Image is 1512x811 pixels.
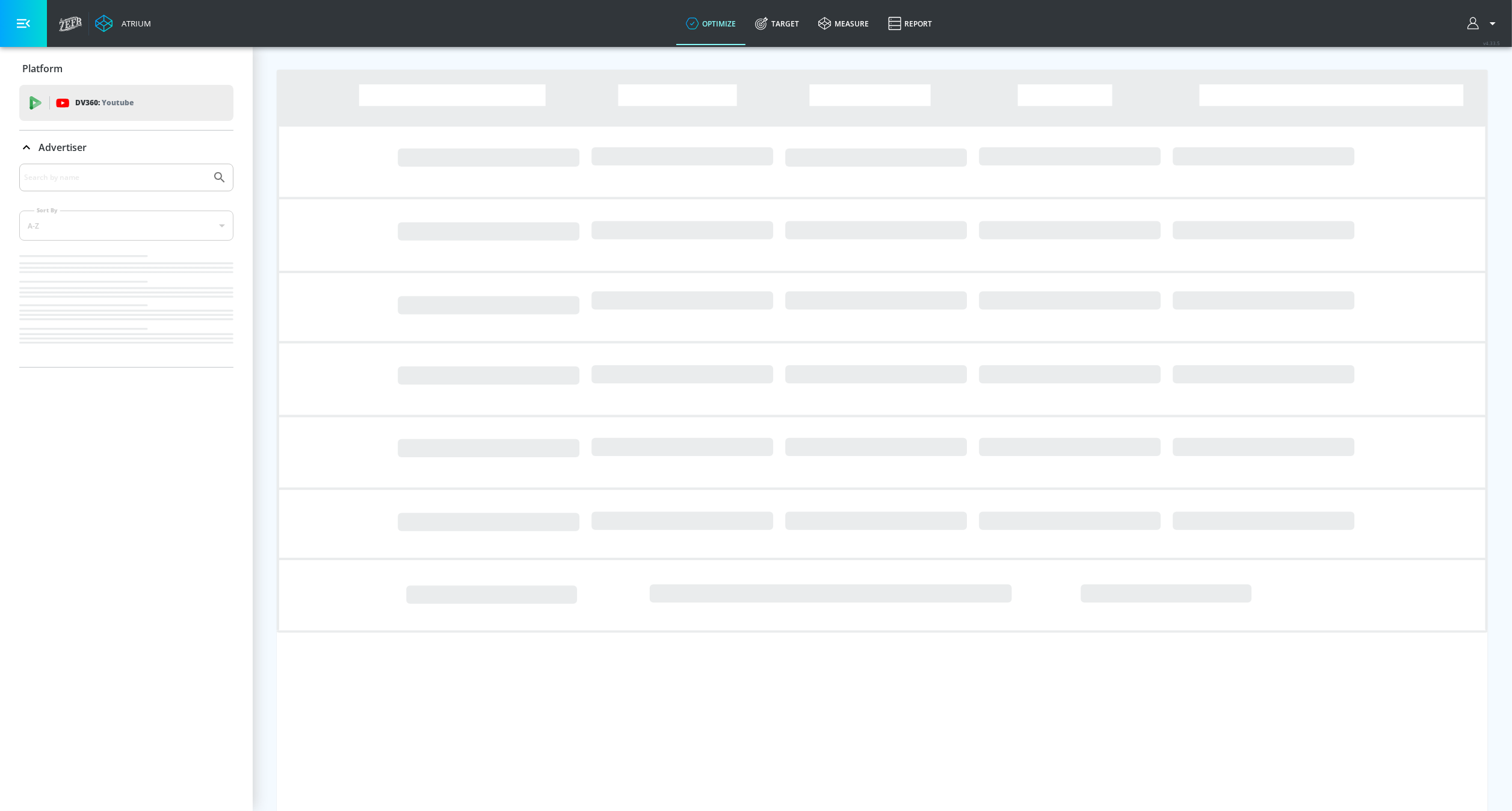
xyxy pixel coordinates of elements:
[19,131,233,164] div: Advertiser
[102,96,134,109] p: Youtube
[809,2,878,45] a: measure
[19,164,233,367] div: Advertiser
[878,2,942,45] a: Report
[34,206,60,214] label: Sort By
[24,170,206,185] input: Search by name
[1483,40,1500,46] span: v 4.33.5
[95,14,151,32] a: Atrium
[19,211,233,241] div: A-Z
[19,85,233,121] div: DV360: Youtube
[745,2,809,45] a: Target
[19,52,233,85] div: Platform
[22,62,63,75] p: Platform
[75,96,134,109] p: DV360:
[117,18,151,29] div: Atrium
[39,141,87,154] p: Advertiser
[676,2,745,45] a: optimize
[19,250,233,367] nav: list of Advertiser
